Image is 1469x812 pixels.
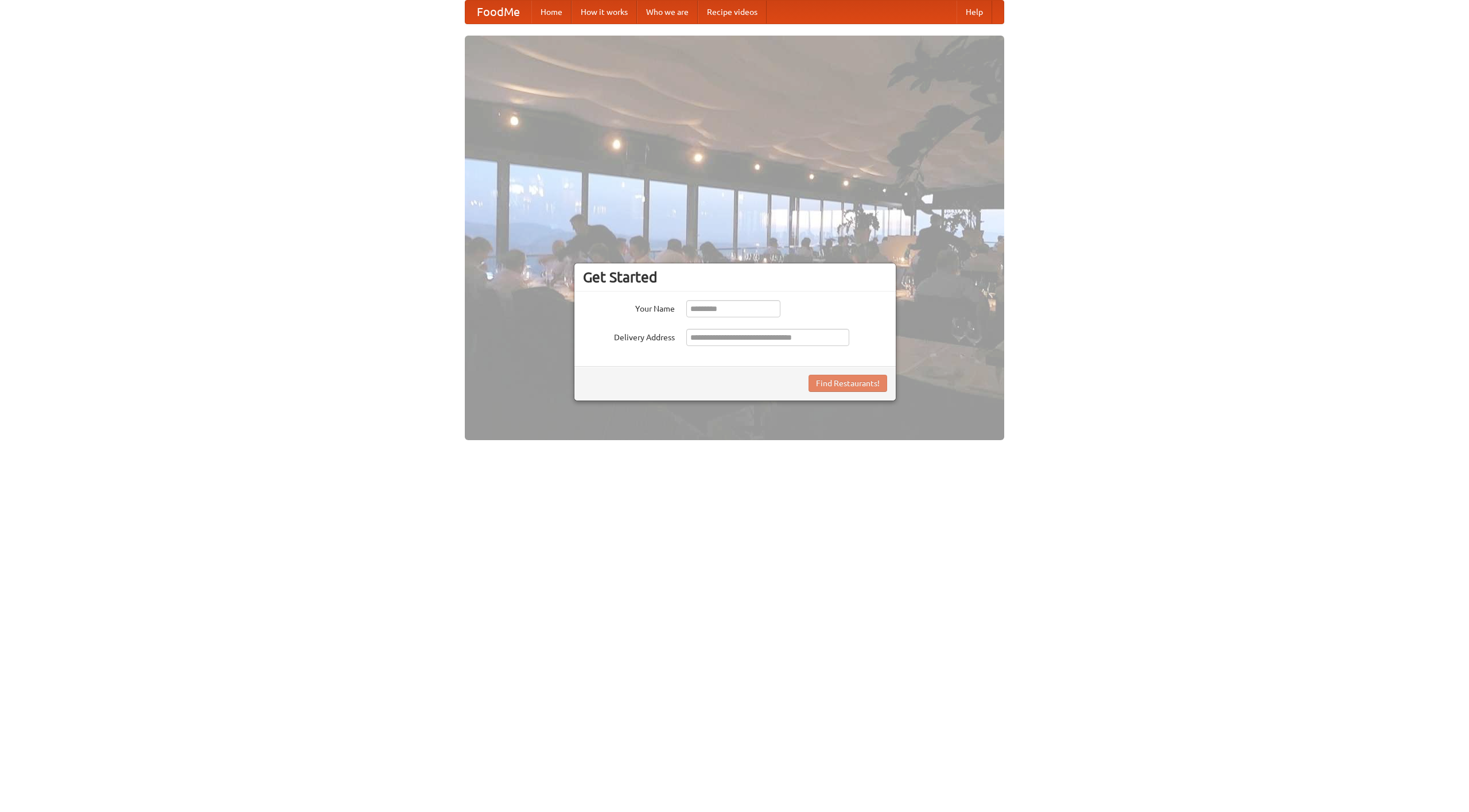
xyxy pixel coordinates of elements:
button: Find Restaurants! [809,375,887,392]
label: Your Name [583,300,675,314]
a: Home [531,1,572,24]
a: Recipe videos [698,1,767,24]
label: Delivery Address [583,329,675,343]
a: Help [957,1,992,24]
a: Who we are [637,1,698,24]
h3: Get Started [583,269,887,286]
a: FoodMe [465,1,531,24]
a: How it works [572,1,637,24]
